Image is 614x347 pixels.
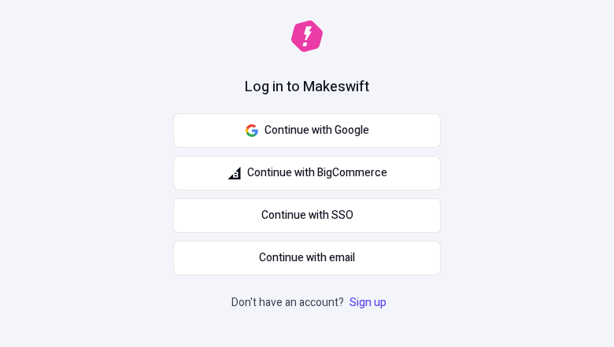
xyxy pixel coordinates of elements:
button: Continue with email [173,241,441,275]
a: Continue with SSO [173,198,441,233]
p: Don't have an account? [231,294,390,312]
span: Continue with email [259,249,355,267]
span: Continue with Google [264,122,369,139]
button: Continue with BigCommerce [173,156,441,190]
a: Sign up [346,294,390,311]
h1: Log in to Makeswift [245,77,369,98]
span: Continue with BigCommerce [247,164,387,182]
button: Continue with Google [173,113,441,148]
